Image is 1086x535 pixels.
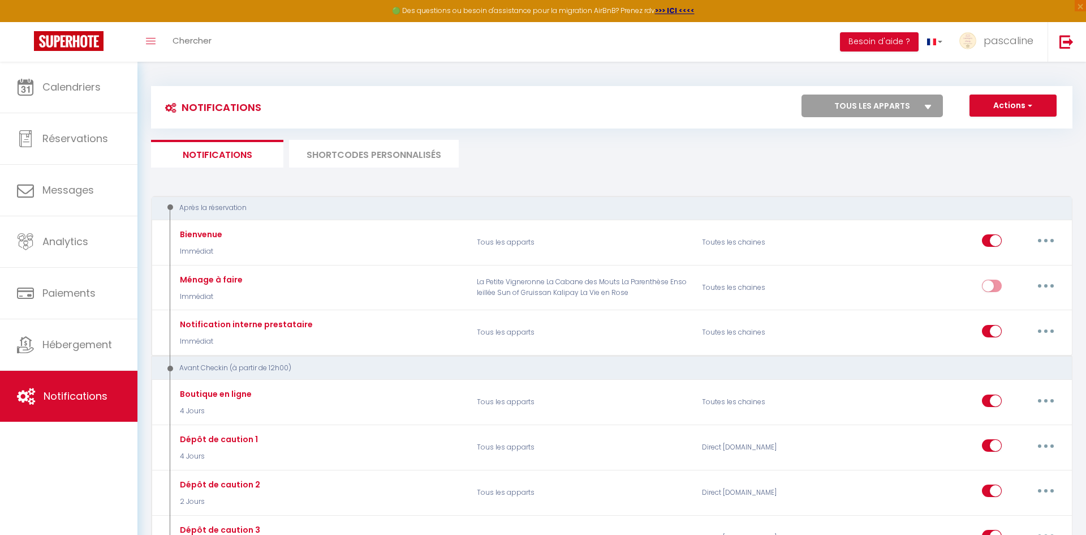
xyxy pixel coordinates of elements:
[162,203,1044,213] div: Après la réservation
[951,22,1048,62] a: ... pascaline
[177,318,313,331] div: Notification interne prestataire
[177,336,313,347] p: Immédiat
[655,6,695,15] a: >>> ICI <<<<
[177,451,258,462] p: 4 Jours
[840,32,919,52] button: Besoin d'aide ?
[151,140,283,168] li: Notifications
[1059,35,1074,49] img: logout
[177,497,260,507] p: 2 Jours
[42,337,112,352] span: Hébergement
[162,363,1044,374] div: Avant Checkin (à partir de 12h00)
[42,80,101,94] span: Calendriers
[177,406,252,417] p: 4 Jours
[177,273,243,286] div: Ménage à faire
[969,95,1057,117] button: Actions
[42,234,88,249] span: Analytics
[695,476,844,509] div: Direct [DOMAIN_NAME]
[177,433,258,446] div: Dépôt de caution 1
[695,316,844,349] div: Toutes les chaines
[177,246,222,257] p: Immédiat
[160,95,261,120] h3: Notifications
[289,140,459,168] li: SHORTCODES PERSONNALISÉS
[42,183,94,197] span: Messages
[469,226,695,259] p: Tous les apparts
[695,386,844,419] div: Toutes les chaines
[469,386,695,419] p: Tous les apparts
[469,476,695,509] p: Tous les apparts
[42,131,108,145] span: Réservations
[42,286,96,300] span: Paiements
[173,35,212,46] span: Chercher
[177,228,222,241] div: Bienvenue
[177,292,243,302] p: Immédiat
[959,32,976,49] img: ...
[164,22,220,62] a: Chercher
[695,431,844,464] div: Direct [DOMAIN_NAME]
[469,271,695,304] p: La Petite Vigneronne La Cabane des Mouts La Parenthèse Ensoleillée Sun of Gruissan Kalipay La Vie...
[177,388,252,400] div: Boutique en ligne
[469,431,695,464] p: Tous les apparts
[34,31,104,51] img: Super Booking
[695,226,844,259] div: Toutes les chaines
[44,389,107,403] span: Notifications
[177,478,260,491] div: Dépôt de caution 2
[695,271,844,304] div: Toutes les chaines
[984,33,1033,48] span: pascaline
[469,316,695,349] p: Tous les apparts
